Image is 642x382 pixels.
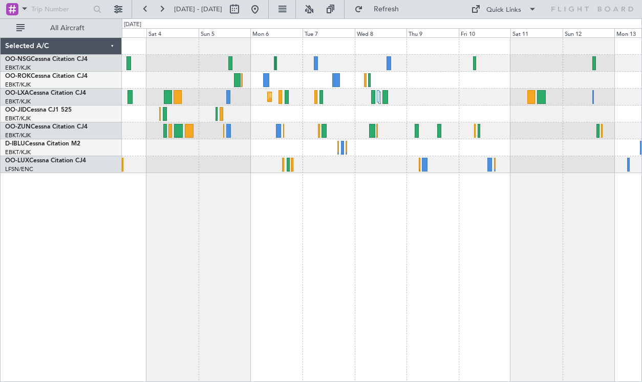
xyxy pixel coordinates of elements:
[355,28,407,37] div: Wed 8
[27,25,108,32] span: All Aircraft
[5,107,27,113] span: OO-JID
[199,28,251,37] div: Sun 5
[365,6,408,13] span: Refresh
[5,165,33,173] a: LFSN/ENC
[406,28,459,37] div: Thu 9
[5,56,31,62] span: OO-NSG
[5,107,72,113] a: OO-JIDCessna CJ1 525
[5,148,31,156] a: EBKT/KJK
[5,158,86,164] a: OO-LUXCessna Citation CJ4
[5,73,88,79] a: OO-ROKCessna Citation CJ4
[5,132,31,139] a: EBKT/KJK
[174,5,222,14] span: [DATE] - [DATE]
[5,90,29,96] span: OO-LXA
[350,1,411,17] button: Refresh
[5,124,88,130] a: OO-ZUNCessna Citation CJ4
[5,90,86,96] a: OO-LXACessna Citation CJ4
[466,1,542,17] button: Quick Links
[486,5,521,15] div: Quick Links
[5,158,29,164] span: OO-LUX
[459,28,511,37] div: Fri 10
[5,64,31,72] a: EBKT/KJK
[146,28,199,37] div: Sat 4
[510,28,563,37] div: Sat 11
[5,141,80,147] a: D-IBLUCessna Citation M2
[5,73,31,79] span: OO-ROK
[250,28,303,37] div: Mon 6
[124,20,141,29] div: [DATE]
[5,141,25,147] span: D-IBLU
[270,89,390,104] div: Planned Maint Kortrijk-[GEOGRAPHIC_DATA]
[5,56,88,62] a: OO-NSGCessna Citation CJ4
[563,28,615,37] div: Sun 12
[11,20,111,36] button: All Aircraft
[5,98,31,105] a: EBKT/KJK
[31,2,90,17] input: Trip Number
[5,115,31,122] a: EBKT/KJK
[5,81,31,89] a: EBKT/KJK
[5,124,31,130] span: OO-ZUN
[303,28,355,37] div: Tue 7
